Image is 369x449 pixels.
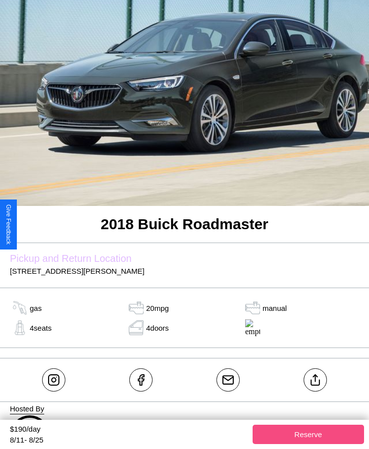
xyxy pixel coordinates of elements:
[5,204,12,245] div: Give Feedback
[243,319,263,336] img: empty
[263,301,287,315] p: manual
[126,320,146,335] img: door
[30,321,52,335] p: 4 seats
[146,301,169,315] p: 20 mpg
[10,300,30,315] img: gas
[146,321,169,335] p: 4 doors
[10,436,248,444] div: 8 / 11 - 8 / 25
[10,402,359,415] p: Hosted By
[10,253,359,264] label: Pickup and Return Location
[10,264,359,278] p: [STREET_ADDRESS][PERSON_NAME]
[253,425,365,444] button: Reserve
[126,300,146,315] img: tank
[10,320,30,335] img: gas
[30,301,42,315] p: gas
[243,300,263,315] img: gas
[10,425,248,436] div: $ 190 /day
